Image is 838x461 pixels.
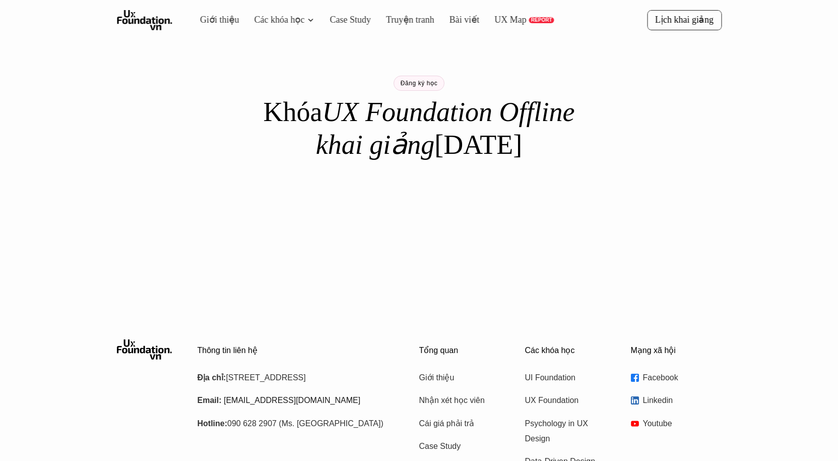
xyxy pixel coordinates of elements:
[631,345,722,355] p: Mạng xã hội
[198,396,222,405] strong: Email:
[224,396,360,405] a: [EMAIL_ADDRESS][DOMAIN_NAME]
[449,15,479,25] a: Bài viết
[643,393,722,408] p: Linkedin
[198,373,226,382] strong: Địa chỉ:
[198,416,394,431] p: 090 628 2907 (Ms. [GEOGRAPHIC_DATA])
[419,345,510,355] p: Tổng quan
[198,345,394,355] p: Thông tin liên hệ
[525,345,616,355] p: Các khóa học
[531,17,552,23] p: REPORT
[198,370,394,385] p: [STREET_ADDRESS]
[401,80,438,87] p: Đăng ký học
[631,370,722,385] a: Facebook
[419,393,500,408] a: Nhận xét học viên
[655,14,714,26] p: Lịch khai giảng
[525,393,606,408] a: UX Foundation
[198,419,228,428] strong: Hotline:
[631,416,722,431] a: Youtube
[525,370,606,385] a: UI Foundation
[386,15,434,25] a: Truyện tranh
[330,15,371,25] a: Case Study
[647,10,722,30] a: Lịch khai giảng
[419,370,500,385] a: Giới thiệu
[243,96,596,161] h1: Khóa [DATE]
[643,370,722,385] p: Facebook
[419,439,500,454] a: Case Study
[631,393,722,408] a: Linkedin
[200,15,239,25] a: Giới thiệu
[525,416,606,447] a: Psychology in UX Design
[254,15,304,25] a: Các khóa học
[218,182,621,257] iframe: Tally form
[316,97,582,160] em: UX Foundation Offline khai giảng
[643,416,722,431] p: Youtube
[494,15,527,25] a: UX Map
[529,17,554,23] a: REPORT
[419,416,500,431] a: Cái giá phải trả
